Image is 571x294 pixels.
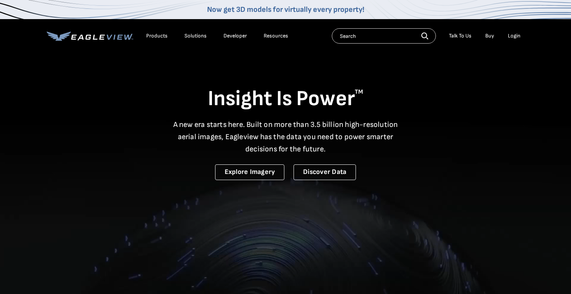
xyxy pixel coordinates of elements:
a: Discover Data [294,164,356,180]
div: Talk To Us [449,32,471,39]
a: Now get 3D models for virtually every property! [207,5,364,14]
div: Products [146,32,168,39]
a: Buy [485,32,494,39]
div: Resources [264,32,288,39]
div: Solutions [184,32,207,39]
a: Developer [224,32,247,39]
h1: Insight Is Power [47,86,524,112]
a: Explore Imagery [215,164,285,180]
div: Login [508,32,520,39]
p: A new era starts here. Built on more than 3.5 billion high-resolution aerial images, Eagleview ha... [168,119,403,155]
sup: TM [355,88,363,96]
input: Search [332,28,436,44]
